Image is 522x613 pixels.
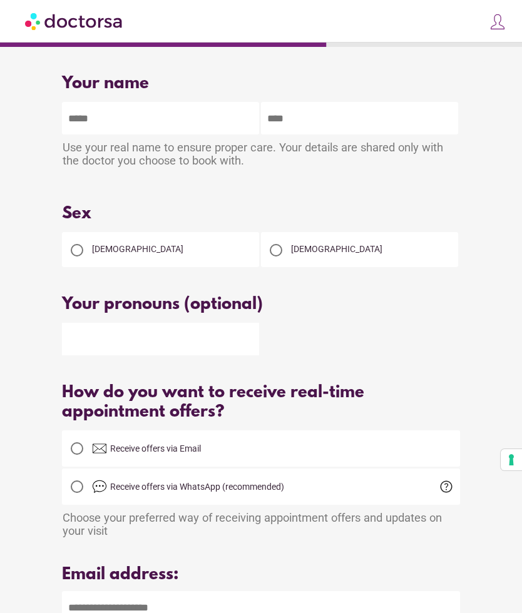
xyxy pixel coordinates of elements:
span: Receive offers via Email [110,443,201,453]
div: Email address: [62,565,459,585]
div: Your name [62,74,459,94]
img: chat [92,479,107,494]
div: Use your real name to ensure proper care. Your details are shared only with the doctor you choose... [62,134,459,176]
span: [DEMOGRAPHIC_DATA] [291,244,382,254]
span: help [439,479,454,494]
div: Your pronouns (optional) [62,295,459,315]
div: How do you want to receive real-time appointment offers? [62,383,459,422]
span: [DEMOGRAPHIC_DATA] [92,244,183,254]
span: Receive offers via WhatsApp (recommended) [110,482,284,492]
div: Sex [62,205,459,224]
div: Choose your preferred way of receiving appointment offers and updates on your visit [62,505,459,537]
img: icons8-customer-100.png [489,13,506,31]
img: Doctorsa.com [25,7,124,35]
img: email [92,441,107,456]
button: Your consent preferences for tracking technologies [501,449,522,470]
